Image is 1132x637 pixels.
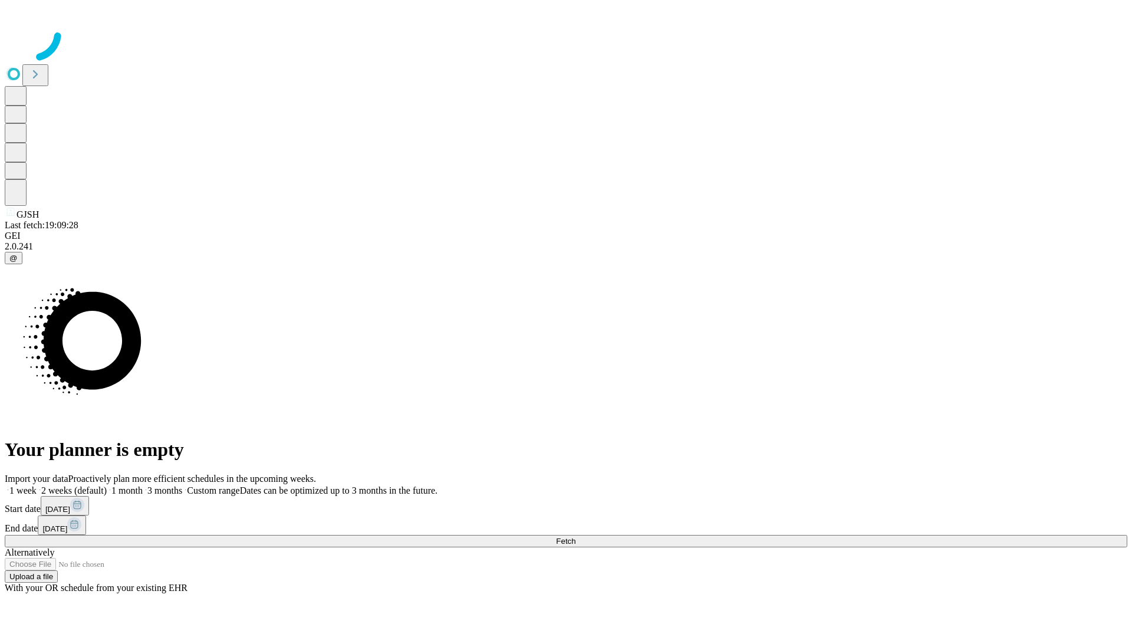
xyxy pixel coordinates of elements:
[68,474,316,484] span: Proactively plan more efficient schedules in the upcoming weeks.
[5,474,68,484] span: Import your data
[5,496,1127,515] div: Start date
[5,547,54,557] span: Alternatively
[5,252,22,264] button: @
[45,505,70,514] span: [DATE]
[187,485,239,495] span: Custom range
[5,220,78,230] span: Last fetch: 19:09:28
[5,231,1127,241] div: GEI
[147,485,182,495] span: 3 months
[111,485,143,495] span: 1 month
[5,515,1127,535] div: End date
[5,583,187,593] span: With your OR schedule from your existing EHR
[5,570,58,583] button: Upload a file
[38,515,86,535] button: [DATE]
[556,537,575,546] span: Fetch
[9,485,37,495] span: 1 week
[17,209,39,219] span: GJSH
[5,535,1127,547] button: Fetch
[41,496,89,515] button: [DATE]
[240,485,437,495] span: Dates can be optimized up to 3 months in the future.
[5,439,1127,461] h1: Your planner is empty
[9,254,18,262] span: @
[5,241,1127,252] div: 2.0.241
[42,524,67,533] span: [DATE]
[41,485,107,495] span: 2 weeks (default)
